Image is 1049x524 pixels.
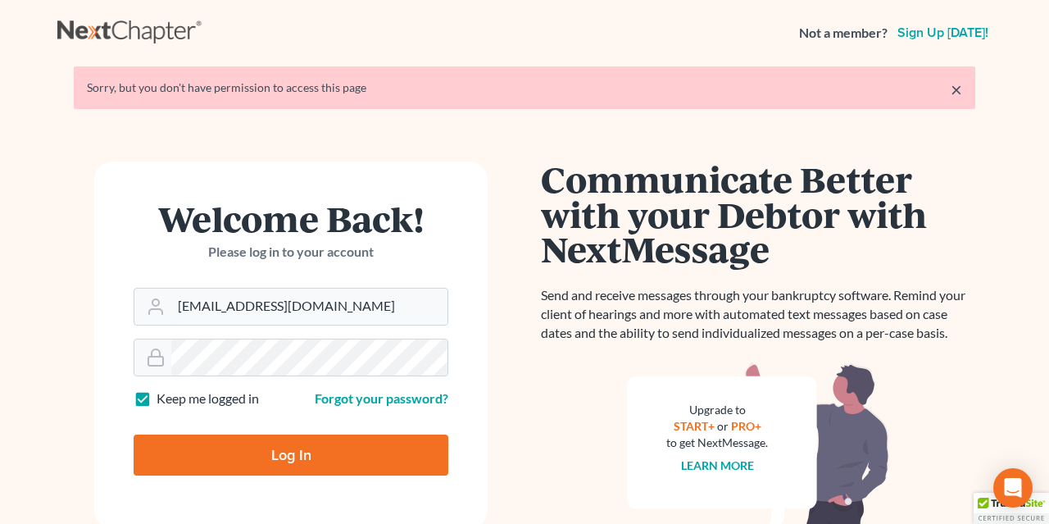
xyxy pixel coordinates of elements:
[974,493,1049,524] div: TrustedSite Certified
[134,435,448,476] input: Log In
[993,468,1033,508] div: Open Intercom Messenger
[171,289,447,325] input: Email Address
[666,435,768,451] div: to get NextMessage.
[134,243,448,262] p: Please log in to your account
[731,419,761,433] a: PRO+
[681,458,754,472] a: Learn more
[666,402,768,418] div: Upgrade to
[717,419,729,433] span: or
[799,24,888,43] strong: Not a member?
[87,80,962,96] div: Sorry, but you don't have permission to access this page
[134,201,448,236] h1: Welcome Back!
[951,80,962,99] a: ×
[894,26,992,39] a: Sign up [DATE]!
[541,286,975,343] p: Send and receive messages through your bankruptcy software. Remind your client of hearings and mo...
[541,162,975,267] h1: Communicate Better with your Debtor with NextMessage
[157,390,259,408] label: Keep me logged in
[315,390,448,406] a: Forgot your password?
[674,419,715,433] a: START+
